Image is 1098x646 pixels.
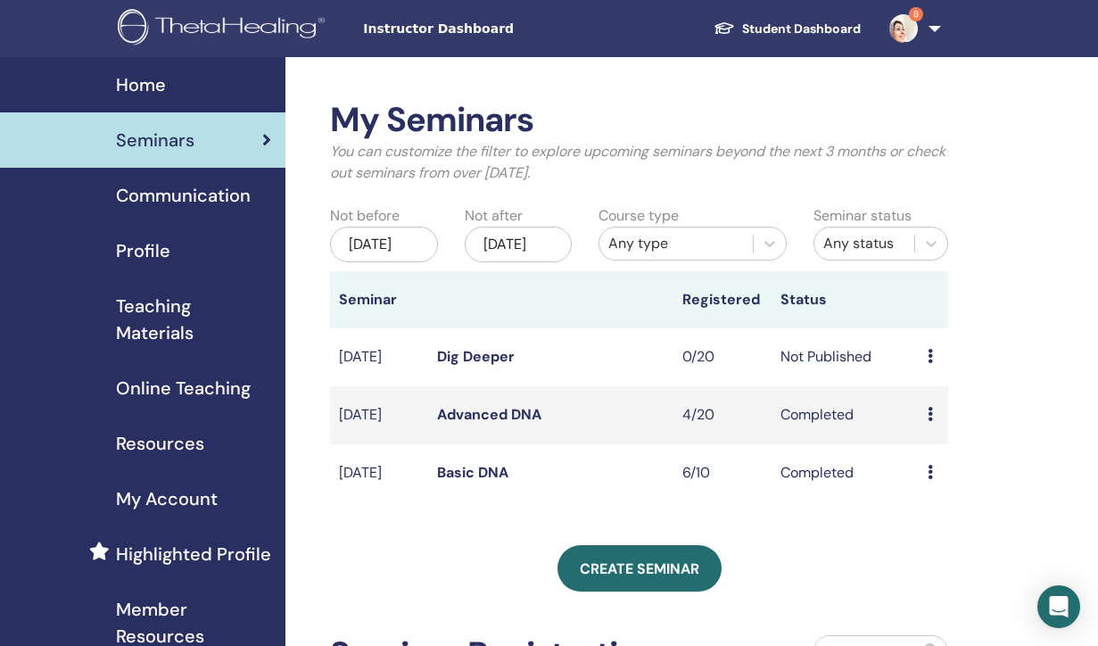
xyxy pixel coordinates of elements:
[557,545,722,592] a: Create seminar
[330,100,948,141] h2: My Seminars
[673,444,772,502] td: 6/10
[699,12,875,46] a: Student Dashboard
[116,71,166,98] span: Home
[813,205,912,227] label: Seminar status
[580,559,699,578] span: Create seminar
[330,386,428,444] td: [DATE]
[116,485,218,512] span: My Account
[330,205,400,227] label: Not before
[909,7,923,21] span: 8
[889,14,918,43] img: default.png
[330,227,438,262] div: [DATE]
[772,386,919,444] td: Completed
[437,405,541,424] a: Advanced DNA
[823,233,905,254] div: Any status
[116,293,271,346] span: Teaching Materials
[118,9,331,49] img: logo.png
[116,182,251,209] span: Communication
[1037,585,1080,628] div: Open Intercom Messenger
[116,375,251,402] span: Online Teaching
[116,541,271,567] span: Highlighted Profile
[673,386,772,444] td: 4/20
[330,271,428,328] th: Seminar
[437,463,508,482] a: Basic DNA
[465,227,573,262] div: [DATE]
[772,328,919,386] td: Not Published
[116,430,204,457] span: Resources
[330,141,948,184] p: You can customize the filter to explore upcoming seminars beyond the next 3 months or check out s...
[330,444,428,502] td: [DATE]
[437,347,515,366] a: Dig Deeper
[330,328,428,386] td: [DATE]
[714,21,735,36] img: graduation-cap-white.svg
[673,328,772,386] td: 0/20
[363,20,631,38] span: Instructor Dashboard
[608,233,744,254] div: Any type
[673,271,772,328] th: Registered
[465,205,523,227] label: Not after
[116,237,170,264] span: Profile
[599,205,679,227] label: Course type
[116,127,194,153] span: Seminars
[772,271,919,328] th: Status
[772,444,919,502] td: Completed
